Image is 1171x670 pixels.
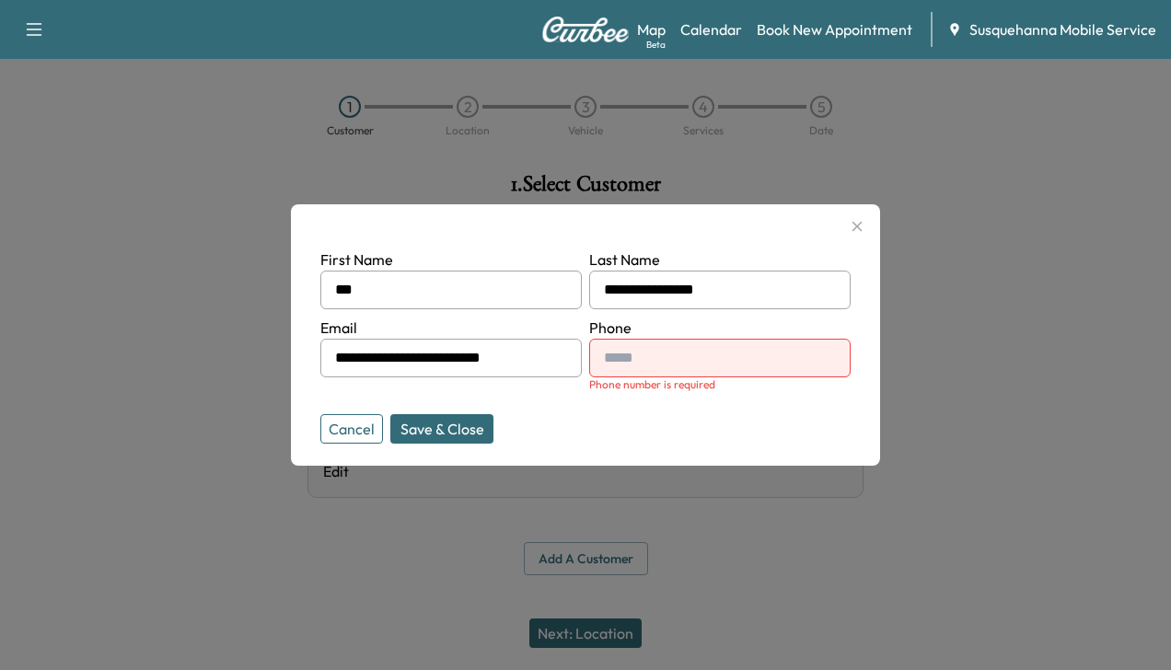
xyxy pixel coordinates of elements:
[390,414,493,444] button: Save & Close
[589,250,660,269] label: Last Name
[757,18,912,40] a: Book New Appointment
[646,38,666,52] div: Beta
[637,18,666,40] a: MapBeta
[320,318,357,337] label: Email
[969,18,1156,40] span: Susquehanna Mobile Service
[589,318,632,337] label: Phone
[541,17,630,42] img: Curbee Logo
[589,377,851,392] div: Phone number is required
[320,250,393,269] label: First Name
[320,414,383,444] button: Cancel
[680,18,742,40] a: Calendar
